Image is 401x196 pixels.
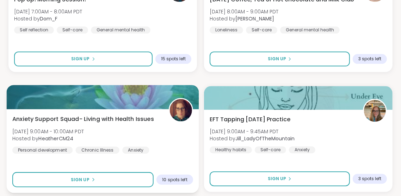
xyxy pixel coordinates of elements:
span: 15 spots left [161,56,186,62]
div: Loneliness [210,26,243,33]
div: Self-care [255,146,286,153]
b: HeatherCM24 [38,135,73,142]
span: Hosted by [210,15,278,22]
button: Sign Up [14,51,153,66]
div: Self-care [246,26,277,33]
div: Anxiety [122,146,149,153]
b: [PERSON_NAME] [235,15,274,22]
span: [DATE] 8:00AM - 9:00AM PDT [210,8,278,15]
span: Sign Up [268,56,286,62]
span: [DATE] 7:00AM - 8:00AM PDT [14,8,82,15]
span: Hosted by [210,135,295,142]
button: Sign Up [12,172,154,187]
span: [DATE] 9:00AM - 9:45AM PDT [210,128,295,135]
span: Hosted by [14,15,82,22]
div: Chronic Illness [75,146,119,153]
img: Jill_LadyOfTheMountain [364,100,386,122]
span: Sign Up [71,176,90,183]
span: 10 spots left [162,177,187,182]
span: EFT Tapping [DATE] Practice [210,115,290,124]
span: Anxiety Support Squad- Living with Health Issues [12,115,154,123]
img: HeatherCM24 [170,99,192,121]
span: Sign Up [268,176,286,182]
b: Jill_LadyOfTheMountain [235,135,295,142]
span: Hosted by [12,135,84,142]
div: Self reflection [14,26,54,33]
span: [DATE] 9:00AM - 10:00AM PDT [12,128,84,135]
div: General mental health [280,26,340,33]
button: Sign Up [210,51,350,66]
div: General mental health [91,26,150,33]
button: Sign Up [210,171,350,186]
span: 3 spots left [358,56,381,62]
div: Anxiety [289,146,315,153]
span: Sign Up [72,56,90,62]
div: Healthy habits [210,146,252,153]
b: Dom_F [40,15,57,22]
div: Self-care [57,26,88,33]
span: 3 spots left [358,176,381,182]
div: Personal development [12,146,73,153]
